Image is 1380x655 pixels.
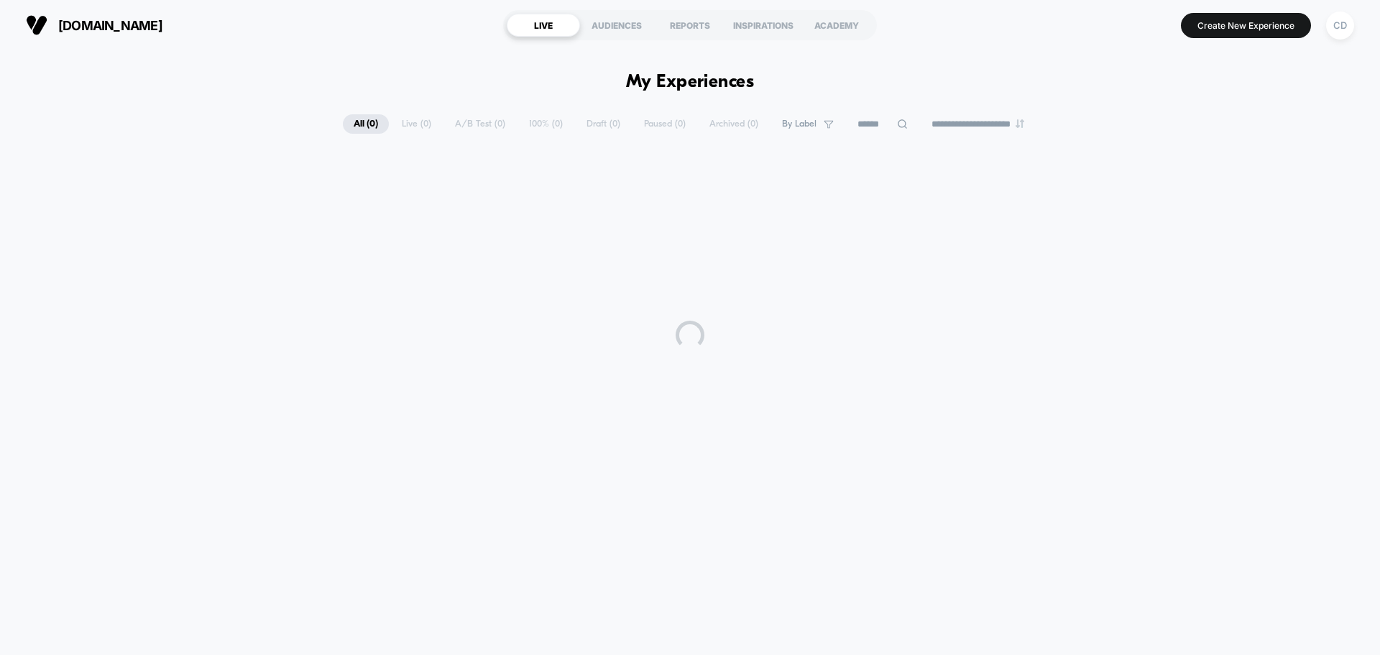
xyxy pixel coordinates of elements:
div: CD [1326,12,1354,40]
img: end [1016,119,1024,128]
div: LIVE [507,14,580,37]
button: CD [1322,11,1358,40]
span: All ( 0 ) [343,114,389,134]
div: AUDIENCES [580,14,653,37]
div: INSPIRATIONS [727,14,800,37]
button: [DOMAIN_NAME] [22,14,167,37]
span: [DOMAIN_NAME] [58,18,162,33]
div: ACADEMY [800,14,873,37]
h1: My Experiences [626,72,755,93]
span: By Label [782,119,816,129]
div: REPORTS [653,14,727,37]
button: Create New Experience [1181,13,1311,38]
img: Visually logo [26,14,47,36]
